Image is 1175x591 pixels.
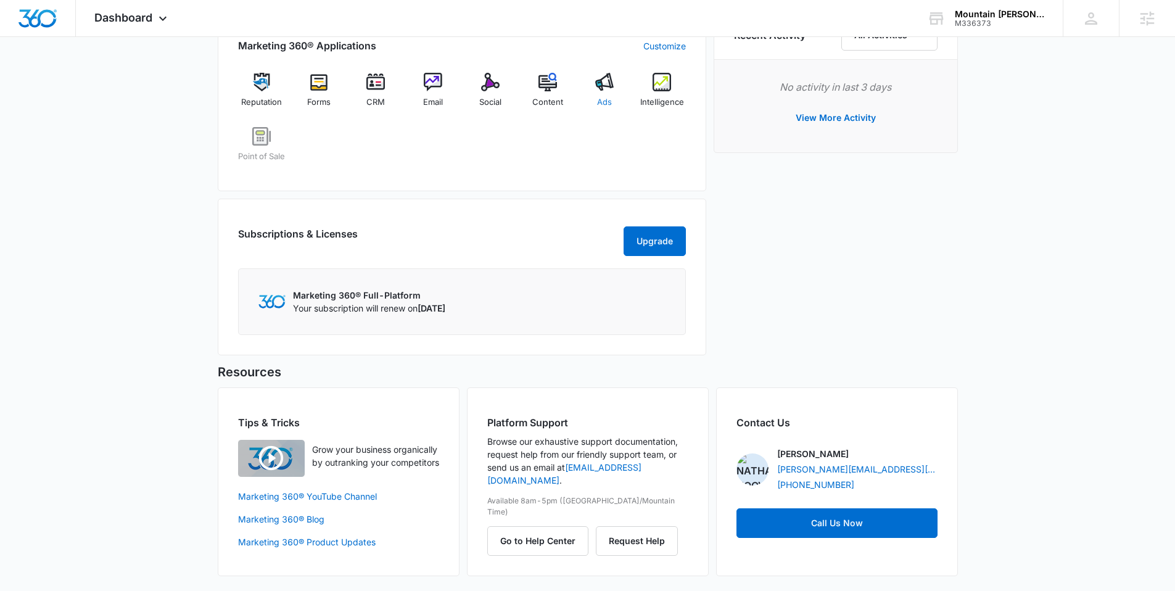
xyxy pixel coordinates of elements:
a: Reputation [238,73,286,117]
h2: Tips & Tricks [238,415,439,430]
a: Customize [643,39,686,52]
span: Point of Sale [238,151,285,163]
p: No activity in last 3 days [734,80,938,94]
a: [PERSON_NAME][EMAIL_ADDRESS][PERSON_NAME][DOMAIN_NAME] [777,463,938,476]
span: Ads [597,96,612,109]
span: Reputation [241,96,282,109]
h2: Subscriptions & Licenses [238,226,358,251]
a: Call Us Now [736,508,938,538]
a: [PHONE_NUMBER] [777,478,854,491]
button: Go to Help Center [487,526,588,556]
h2: Contact Us [736,415,938,430]
span: Content [532,96,563,109]
span: Forms [307,96,331,109]
a: Intelligence [638,73,686,117]
h5: Resources [218,363,958,381]
button: Request Help [596,526,678,556]
p: Available 8am-5pm ([GEOGRAPHIC_DATA]/Mountain Time) [487,495,688,518]
button: View More Activity [783,103,888,133]
a: Email [410,73,457,117]
button: Upgrade [624,226,686,256]
img: Quick Overview Video [238,440,305,477]
span: Intelligence [640,96,684,109]
a: Forms [295,73,342,117]
a: Go to Help Center [487,535,596,546]
p: [PERSON_NAME] [777,447,849,460]
img: Marketing 360 Logo [258,295,286,308]
div: account id [955,19,1045,28]
span: Social [479,96,501,109]
a: Point of Sale [238,127,286,172]
img: Nathan Hoover [736,453,769,486]
a: Marketing 360® Product Updates [238,535,439,548]
p: Marketing 360® Full-Platform [293,289,445,302]
p: Browse our exhaustive support documentation, request help from our friendly support team, or send... [487,435,688,487]
p: Grow your business organically by outranking your competitors [312,443,439,469]
a: Social [467,73,514,117]
a: Marketing 360® YouTube Channel [238,490,439,503]
h2: Platform Support [487,415,688,430]
a: Content [524,73,571,117]
a: CRM [352,73,400,117]
a: Ads [581,73,629,117]
span: [DATE] [418,303,445,313]
div: account name [955,9,1045,19]
h2: Marketing 360® Applications [238,38,376,53]
span: Email [423,96,443,109]
a: Request Help [596,535,678,546]
p: Your subscription will renew on [293,302,445,315]
a: Marketing 360® Blog [238,513,439,526]
span: Dashboard [94,11,152,24]
span: CRM [366,96,385,109]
